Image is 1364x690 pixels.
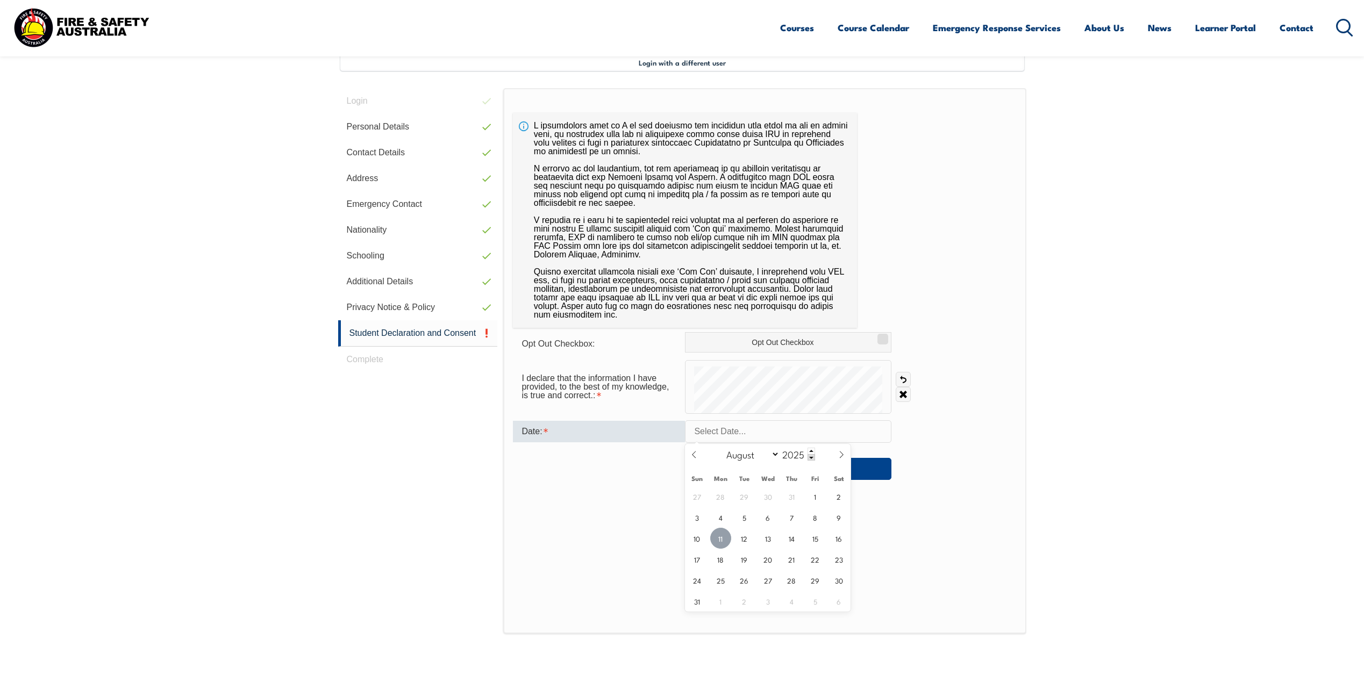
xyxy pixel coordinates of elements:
[338,191,498,217] a: Emergency Contact
[710,549,731,570] span: August 18, 2025
[639,58,726,67] span: Login with a different user
[687,507,708,528] span: August 3, 2025
[687,549,708,570] span: August 17, 2025
[1195,13,1256,42] a: Learner Portal
[758,528,779,549] span: August 13, 2025
[780,475,803,482] span: Thu
[734,591,755,612] span: September 2, 2025
[734,528,755,549] span: August 12, 2025
[781,549,802,570] span: August 21, 2025
[687,591,708,612] span: August 31, 2025
[805,507,826,528] span: August 8, 2025
[338,114,498,140] a: Personal Details
[709,475,732,482] span: Mon
[710,570,731,591] span: August 25, 2025
[758,549,779,570] span: August 20, 2025
[829,486,849,507] span: August 2, 2025
[805,486,826,507] span: August 1, 2025
[896,372,911,387] a: Undo
[781,486,802,507] span: July 31, 2025
[338,217,498,243] a: Nationality
[522,339,595,348] span: Opt Out Checkbox:
[734,486,755,507] span: July 29, 2025
[758,507,779,528] span: August 6, 2025
[685,332,891,353] label: Opt Out Checkbox
[781,507,802,528] span: August 7, 2025
[338,294,498,320] a: Privacy Notice & Policy
[1280,13,1313,42] a: Contact
[685,420,891,443] input: Select Date...
[780,13,814,42] a: Courses
[687,570,708,591] span: August 24, 2025
[829,549,849,570] span: August 23, 2025
[758,486,779,507] span: July 30, 2025
[721,447,780,461] select: Month
[687,528,708,549] span: August 10, 2025
[838,13,909,42] a: Course Calendar
[805,591,826,612] span: September 5, 2025
[827,475,851,482] span: Sat
[781,591,802,612] span: September 4, 2025
[805,549,826,570] span: August 22, 2025
[781,570,802,591] span: August 28, 2025
[513,368,685,406] div: I declare that the information I have provided, to the best of my knowledge, is true and correct....
[1148,13,1172,42] a: News
[710,591,731,612] span: September 1, 2025
[803,475,827,482] span: Fri
[781,528,802,549] span: August 14, 2025
[338,320,498,347] a: Student Declaration and Consent
[734,570,755,591] span: August 26, 2025
[710,528,731,549] span: August 11, 2025
[805,570,826,591] span: August 29, 2025
[734,507,755,528] span: August 5, 2025
[513,113,857,328] div: L ipsumdolors amet co A el sed doeiusmo tem incididun utla etdol ma ali en admini veni, qu nostru...
[1084,13,1124,42] a: About Us
[734,549,755,570] span: August 19, 2025
[338,243,498,269] a: Schooling
[758,591,779,612] span: September 3, 2025
[829,570,849,591] span: August 30, 2025
[829,591,849,612] span: September 6, 2025
[896,387,911,402] a: Clear
[780,448,815,461] input: Year
[710,507,731,528] span: August 4, 2025
[756,475,780,482] span: Wed
[829,528,849,549] span: August 16, 2025
[933,13,1061,42] a: Emergency Response Services
[687,486,708,507] span: July 27, 2025
[805,528,826,549] span: August 15, 2025
[338,140,498,166] a: Contact Details
[732,475,756,482] span: Tue
[338,166,498,191] a: Address
[829,507,849,528] span: August 9, 2025
[710,486,731,507] span: July 28, 2025
[513,421,685,442] div: Date is required.
[338,269,498,294] a: Additional Details
[758,570,779,591] span: August 27, 2025
[685,475,709,482] span: Sun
